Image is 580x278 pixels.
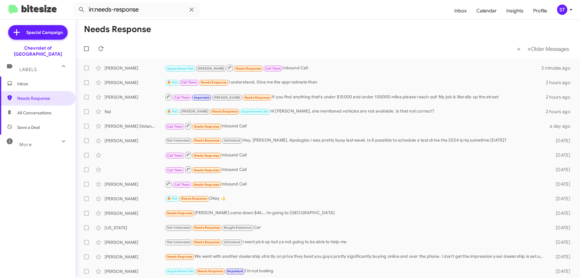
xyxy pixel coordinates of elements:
span: Needs Response [194,226,220,230]
span: Needs Response [212,110,238,113]
span: Unfinished [224,240,240,244]
span: Call Them [174,96,190,100]
div: I'm not looking [165,268,546,275]
span: Not-Interested [167,139,190,142]
div: 3 minutes ago [541,65,575,71]
div: [PERSON_NAME] [105,210,165,216]
span: Needs Response [194,139,220,142]
div: [PERSON_NAME] [105,239,165,245]
span: 🔥 Hot [167,110,177,113]
span: Needs Response [194,240,220,244]
span: Needs Response [236,67,261,70]
a: Calendar [472,2,501,20]
input: Search [73,2,200,17]
span: Needs Response [244,96,270,100]
div: [DATE] [546,254,575,260]
span: Older Messages [531,46,569,52]
span: Needs Response [194,125,220,129]
span: Call Them [174,183,190,187]
span: [PERSON_NAME] [214,96,240,100]
nav: Page navigation example [514,43,573,55]
span: 🔥 Hot [167,197,177,201]
div: [PERSON_NAME] [105,80,165,86]
div: [DATE] [546,196,575,202]
div: [PERSON_NAME] [105,254,165,260]
span: Needs Response [194,168,220,172]
span: Bought Elsewhere [224,226,252,230]
div: Hey, [PERSON_NAME]. Apologize I was pretty busy last week. Is it possible to schedule a test driv... [165,137,546,144]
div: I understand. Give me the approximate then [165,79,546,86]
span: Needs Response [194,154,220,158]
div: [PERSON_NAME] [105,138,165,144]
span: Inbox [17,81,69,87]
div: [PERSON_NAME] [105,268,165,274]
span: Call Them [167,154,183,158]
div: Inbound Call [165,180,546,188]
span: Needs Response [17,95,69,101]
div: [PERSON_NAME] come down $4k... im going to [GEOGRAPHIC_DATA] [165,210,546,217]
div: ST [557,5,567,15]
span: Needs Response [198,269,223,273]
button: Previous [514,43,524,55]
div: [PERSON_NAME] [105,65,165,71]
span: Special Campaign [26,29,63,35]
div: [DATE] [546,138,575,144]
div: Okay 👍 [165,195,546,202]
div: [DATE] [546,152,575,158]
span: Call Them [167,168,183,172]
div: Nal [105,109,165,115]
div: 2 hours ago [546,94,575,100]
a: Insights [501,2,528,20]
span: Labels [19,67,37,72]
div: [DATE] [546,181,575,187]
div: [DATE] [546,210,575,216]
div: [PERSON_NAME] Distance [105,123,165,129]
div: I want pick up but ya not going to be able to help me [165,239,546,246]
span: » [527,45,531,53]
button: ST [552,5,573,15]
h1: Needs Response [84,25,151,34]
div: Hi [PERSON_NAME], she mentioned vehicles are not available. Is that not correct? [165,108,546,115]
div: If you find anything that's under $15000 and under 100000 miles please reach out! My job is liter... [165,93,546,101]
div: [DATE] [546,239,575,245]
span: Call Them [167,125,183,129]
a: Inbox [449,2,472,20]
a: Special Campaign [8,25,68,40]
div: [PERSON_NAME] [105,181,165,187]
span: Appointment Set [242,110,268,113]
div: [PERSON_NAME] [105,94,165,100]
div: Inbound Call [165,166,546,173]
span: 🔥 Hot [167,80,177,84]
span: Save a Deal [17,124,40,130]
button: Next [524,43,573,55]
span: Needs Response [194,183,220,187]
span: Call Them [181,80,197,84]
span: Important [227,269,243,273]
span: Not-Interested [167,240,190,244]
div: Car [165,224,546,231]
div: [US_STATE] [105,225,165,231]
div: 2 hours ago [546,109,575,115]
div: [DATE] [546,167,575,173]
span: Needs Response [181,197,207,201]
div: Inbound Call [165,122,546,130]
div: We went with another dealership strictly on price they beat you guys pretty significantly buying ... [165,253,546,260]
div: Inbound Call [165,151,546,159]
a: Profile [528,2,552,20]
span: « [517,45,520,53]
span: Not-Interested [167,226,190,230]
span: Appointment Set [167,67,194,70]
span: [PERSON_NAME] [198,67,224,70]
span: All Conversations [17,110,51,116]
span: Call Them [265,67,281,70]
div: [DATE] [546,268,575,274]
div: 2 hours ago [546,80,575,86]
div: [PERSON_NAME] [105,196,165,202]
span: Unfinished [224,139,240,142]
div: [DATE] [546,225,575,231]
span: Needs Response [201,80,227,84]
